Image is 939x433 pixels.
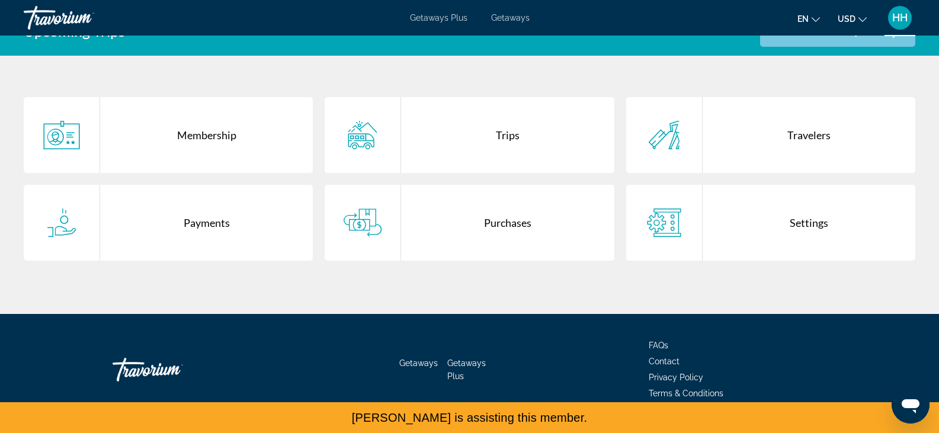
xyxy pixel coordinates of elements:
a: Payments [24,185,313,261]
p: Honolulu Gataway [772,26,860,36]
a: Privacy Policy [649,373,703,382]
a: Getaways Plus [410,13,467,23]
a: Trips [325,97,614,173]
a: Contact [649,357,680,366]
a: Getaways [491,13,530,23]
iframe: Button to launch messaging window [892,386,930,424]
button: Change currency [838,10,867,27]
a: Settings [626,185,915,261]
a: Purchases [325,185,614,261]
a: FAQs [649,341,668,350]
a: Travelers [626,97,915,173]
button: User Menu [884,5,915,30]
div: Purchases [401,185,614,261]
div: Settings [703,185,915,261]
div: Travelers [703,97,915,173]
a: Getaways Plus [447,358,486,381]
div: Payments [100,185,313,261]
a: Membership [24,97,313,173]
button: Change language [797,10,820,27]
a: Terms & Conditions [649,389,723,398]
a: Travorium [113,352,231,387]
a: Travorium [24,2,142,33]
span: en [797,14,809,24]
div: Membership [100,97,313,173]
div: Trips [401,97,614,173]
span: [PERSON_NAME] is assisting this member. [352,411,588,424]
a: Getaways [399,358,438,368]
span: HH [892,12,908,24]
span: USD [838,14,855,24]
